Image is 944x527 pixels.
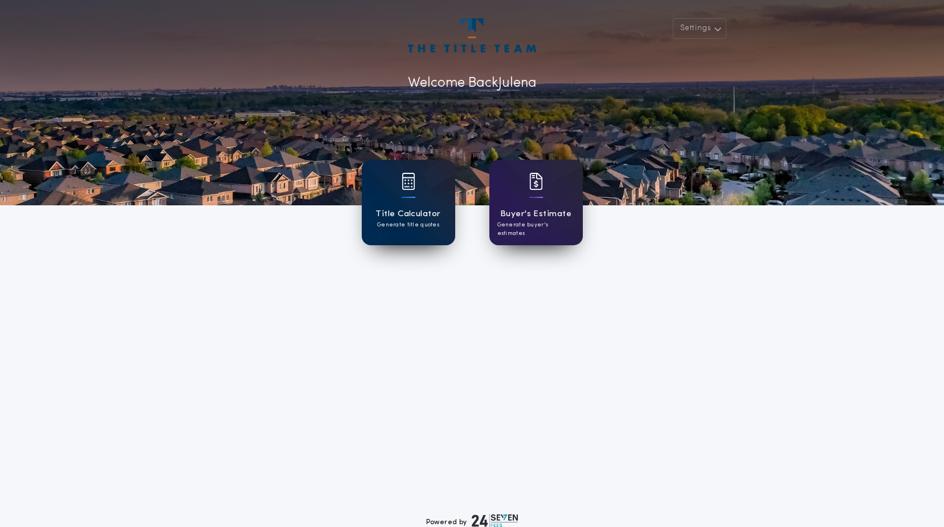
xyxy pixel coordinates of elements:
[375,208,440,221] h1: Title Calculator
[500,208,571,221] h1: Buyer's Estimate
[362,160,455,245] a: card iconTitle CalculatorGenerate title quotes
[408,18,536,52] img: account-logo
[402,173,415,190] img: card icon
[529,173,543,190] img: card icon
[489,160,583,245] a: card iconBuyer's EstimateGenerate buyer's estimates
[673,18,726,39] button: Settings
[377,221,439,229] p: Generate title quotes
[408,73,537,94] p: Welcome Back Julena
[497,221,575,238] p: Generate buyer's estimates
